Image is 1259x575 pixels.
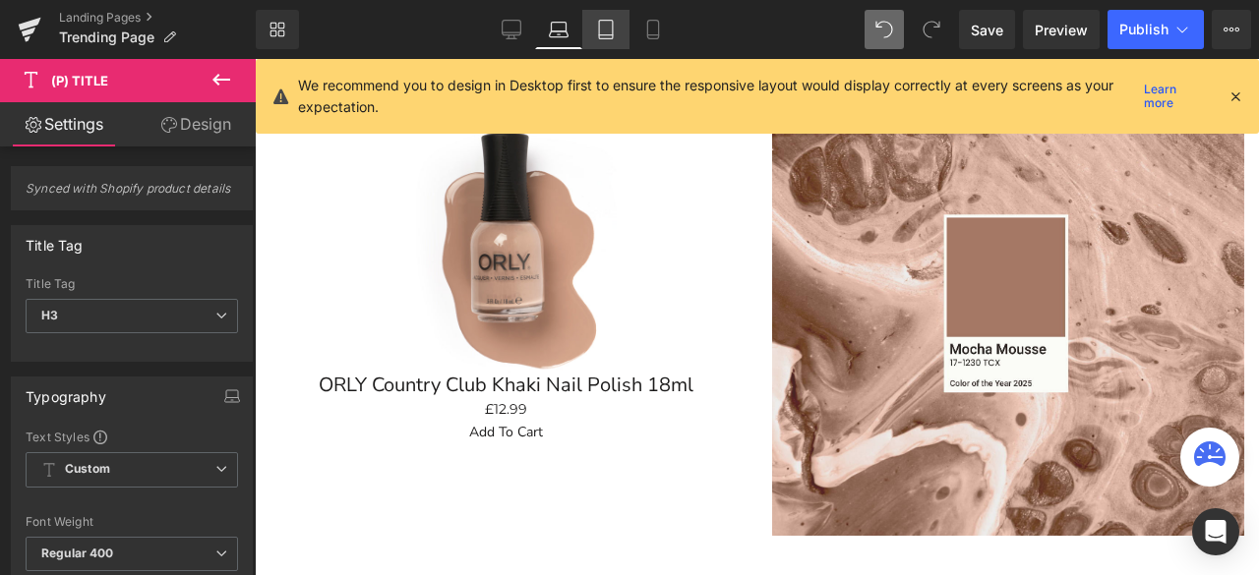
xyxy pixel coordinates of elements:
[256,10,299,49] a: New Library
[64,315,439,338] a: ORLY Country Club Khaki Nail Polish 18ml
[59,29,154,45] span: Trending Page
[1035,20,1088,40] span: Preview
[214,362,288,384] button: Add To Cart
[26,181,238,209] span: Synced with Shopify product details
[1136,85,1212,108] a: Learn more
[535,10,582,49] a: Laptop
[1212,10,1251,49] button: More
[629,10,677,49] a: Mobile
[971,20,1003,40] span: Save
[230,339,272,362] span: £12.99
[26,377,106,405] div: Typography
[26,226,84,254] div: Title Tag
[132,102,260,146] a: Design
[41,308,58,322] b: H3
[488,10,535,49] a: Desktop
[65,461,110,478] b: Custom
[41,546,114,560] b: Regular 400
[26,429,238,444] div: Text Styles
[26,515,238,529] div: Font Weight
[582,10,629,49] a: Tablet
[51,73,108,88] span: (P) Title
[214,364,288,382] span: Add To Cart
[912,10,951,49] button: Redo
[1108,10,1204,49] button: Publish
[1023,10,1100,49] a: Preview
[1119,22,1169,37] span: Publish
[59,10,256,26] a: Landing Pages
[26,277,238,291] div: Title Tag
[298,75,1136,118] p: We recommend you to design in Desktop first to ensure the responsive layout would display correct...
[1192,508,1239,555] div: Open Intercom Messenger
[865,10,904,49] button: Undo
[115,42,387,314] img: ORLY Country Club Khaki Nail Polish 18ml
